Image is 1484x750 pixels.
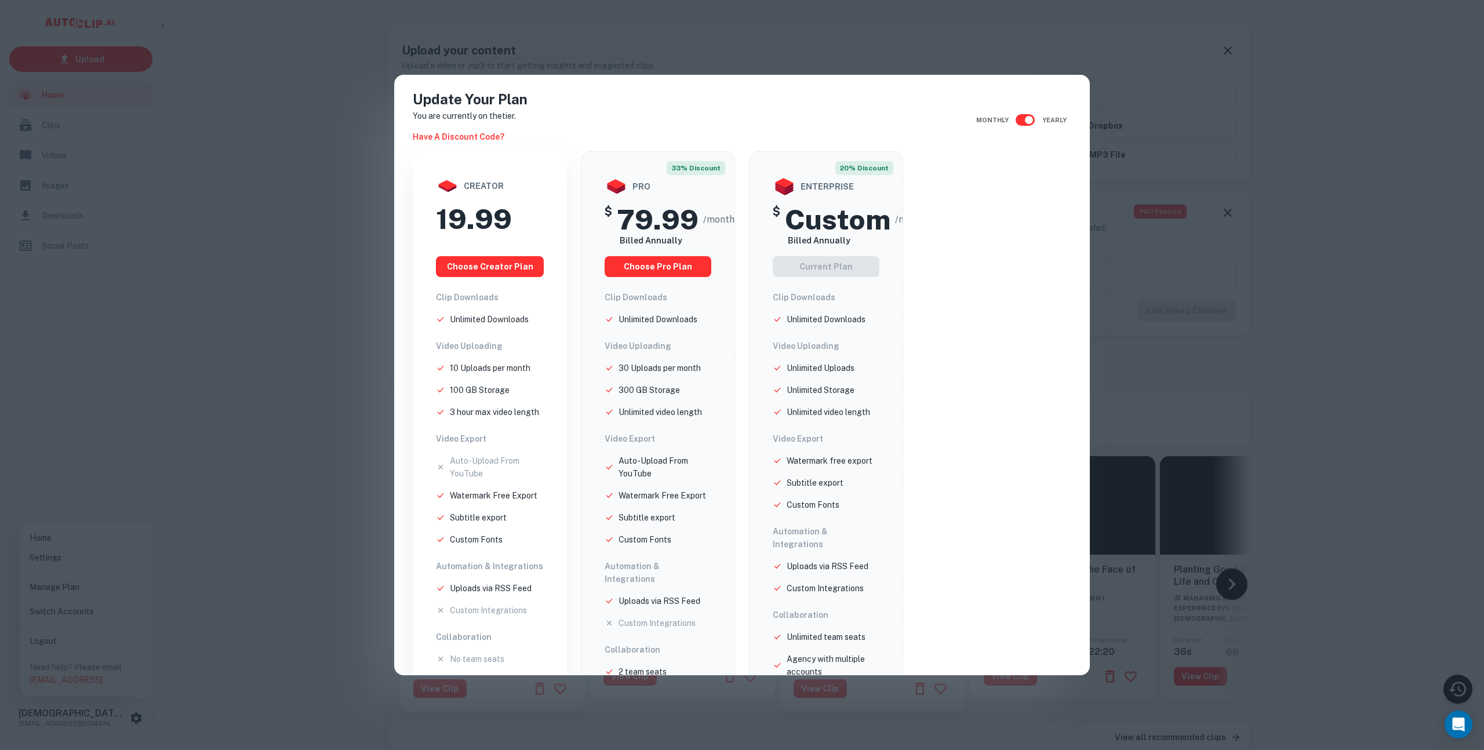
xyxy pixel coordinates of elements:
h5: $ [773,203,780,236]
p: Uploads via RSS Feed [450,582,532,595]
p: Watermark free export [787,454,872,467]
p: Auto-Upload From YouTube [450,454,544,480]
p: You are currently on the tier. [413,110,528,122]
p: Custom Integrations [619,617,696,629]
span: 20% discount [835,161,893,175]
h6: Video Export [773,432,879,445]
span: Monthly [976,115,1009,125]
h6: Clip Downloads [773,291,879,304]
div: Open Intercom Messenger [1445,711,1472,738]
p: Unlimited team seats [787,631,865,643]
span: 33% discount [667,161,725,175]
span: Yearly [1042,115,1067,125]
p: 100 GB Storage [450,384,510,396]
h6: Video Uploading [436,340,544,352]
p: Agency with multiple accounts [787,653,879,678]
h2: Custom [785,203,890,236]
p: 3 hour max video length [450,406,539,418]
p: Unlimited video length [619,406,702,418]
h2: 79.99 [617,203,699,236]
h6: Collaboration [436,631,544,643]
h6: Video Uploading [605,340,711,352]
p: Auto-Upload From YouTube [619,454,711,480]
h6: Automation & Integrations [436,560,544,573]
p: Unlimited video length [787,406,870,418]
div: pro [605,175,711,198]
h6: Automation & Integrations [605,560,711,585]
h6: Clip Downloads [605,291,711,304]
p: Uploads via RSS Feed [619,595,700,607]
p: Custom Fonts [450,533,503,546]
p: Unlimited Storage [787,384,854,396]
h6: Clip Downloads [436,291,544,304]
div: creator [436,174,544,198]
p: Subtitle export [450,511,507,524]
p: Custom Integrations [450,604,527,617]
p: 10 Uploads per month [450,362,530,374]
p: Unlimited Downloads [619,313,697,326]
p: Watermark Free Export [450,489,537,502]
p: Uploads via RSS Feed [787,560,868,573]
span: /month [895,213,926,227]
button: choose creator plan [436,256,544,277]
h2: 19.99 [436,202,512,236]
h6: Video Export [605,432,711,445]
p: 30 Uploads per month [619,362,701,374]
p: Unlimited Uploads [787,362,854,374]
h6: Have a discount code? [413,130,504,143]
h6: Billed Annually [788,234,879,247]
p: Subtitle export [787,476,843,489]
p: Watermark Free Export [619,489,706,502]
p: 300 GB Storage [619,384,680,396]
span: /month [703,213,734,227]
p: Subtitle export [619,511,675,524]
h6: Video Export [436,432,544,445]
h6: Billed Annually [620,234,711,247]
p: 2 team seats [619,665,667,678]
h6: Video Uploading [773,340,879,352]
h5: $ [605,203,612,236]
button: Have a discount code? [408,127,509,147]
p: Custom Integrations [787,582,864,595]
p: No team seats [450,653,504,665]
p: Custom Fonts [787,498,839,511]
p: Unlimited Downloads [787,313,865,326]
p: Unlimited Downloads [450,313,529,326]
h6: Automation & Integrations [773,525,879,551]
h4: Update Your Plan [413,89,528,110]
h6: Collaboration [773,609,879,621]
p: Custom Fonts [619,533,671,546]
button: choose pro plan [605,256,711,277]
h6: Collaboration [605,643,711,656]
div: enterprise [773,175,879,198]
